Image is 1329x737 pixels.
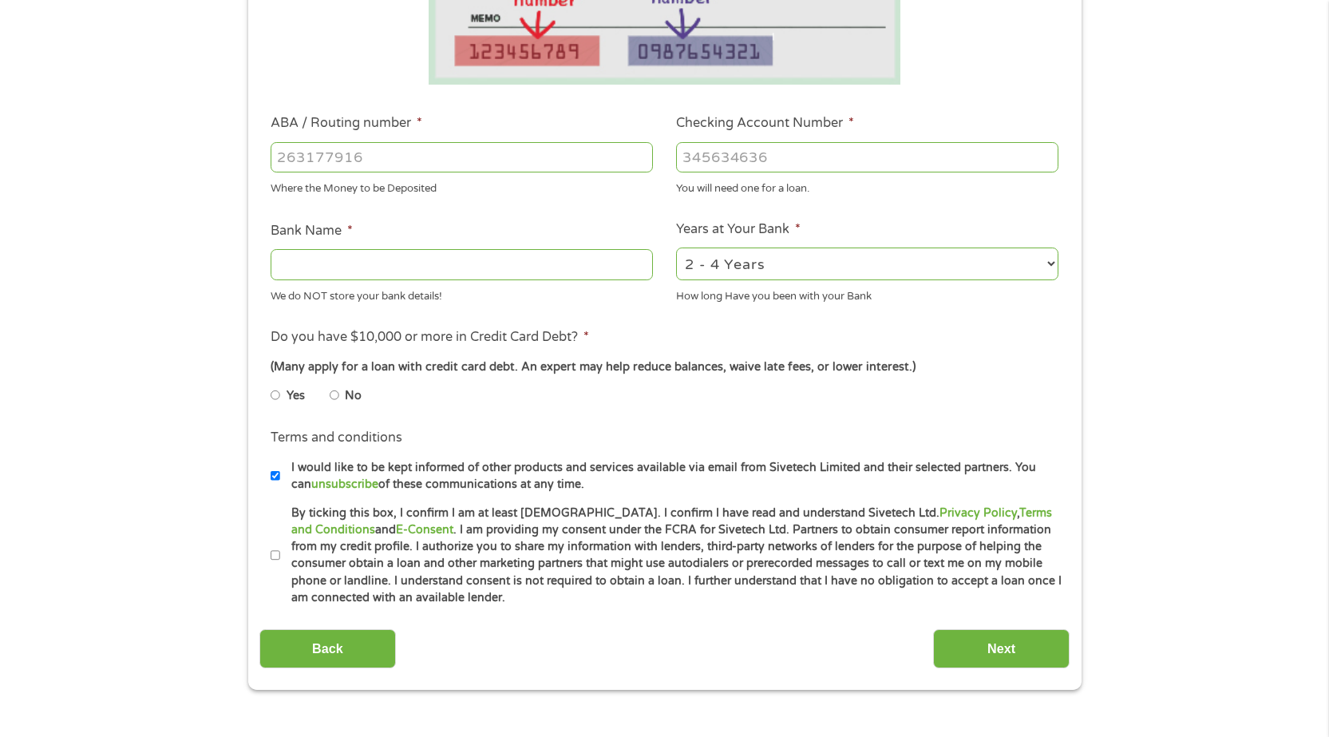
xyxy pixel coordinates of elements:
label: Years at Your Bank [676,221,801,238]
input: 345634636 [676,142,1058,172]
div: We do NOT store your bank details! [271,283,653,304]
label: Yes [287,387,305,405]
a: Terms and Conditions [291,506,1052,537]
label: Do you have $10,000 or more in Credit Card Debt? [271,329,589,346]
label: By ticking this box, I confirm I am at least [DEMOGRAPHIC_DATA]. I confirm I have read and unders... [280,505,1063,607]
a: unsubscribe [311,477,378,491]
a: Privacy Policy [939,506,1017,520]
div: (Many apply for a loan with credit card debt. An expert may help reduce balances, waive late fees... [271,359,1058,376]
input: Back [259,629,396,668]
label: Checking Account Number [676,115,854,132]
input: 263177916 [271,142,653,172]
label: Bank Name [271,223,353,240]
div: How long Have you been with your Bank [676,283,1058,304]
div: Where the Money to be Deposited [271,176,653,197]
label: No [345,387,362,405]
label: ABA / Routing number [271,115,422,132]
a: E-Consent [396,523,453,537]
div: You will need one for a loan. [676,176,1058,197]
label: Terms and conditions [271,430,402,446]
label: I would like to be kept informed of other products and services available via email from Sivetech... [280,459,1063,493]
input: Next [933,629,1070,668]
